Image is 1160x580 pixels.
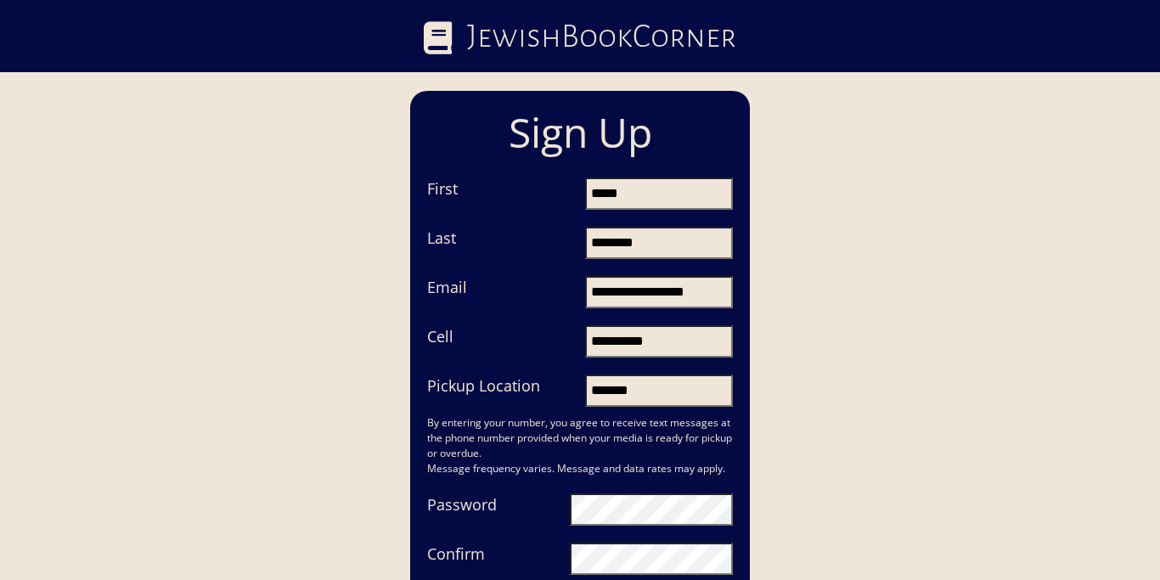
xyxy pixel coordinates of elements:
label: Cell [427,325,453,351]
label: Confirm [427,543,485,568]
label: Email [427,276,467,301]
label: Password [427,493,497,519]
a: JewishBookCorner [424,11,736,62]
label: First [427,177,458,203]
label: Last [427,227,456,252]
label: Pickup Location [427,374,540,400]
section: By entering your number, you agree to receive text messages at the phone number provided when you... [419,415,741,485]
h1: Sign Up [419,99,741,166]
